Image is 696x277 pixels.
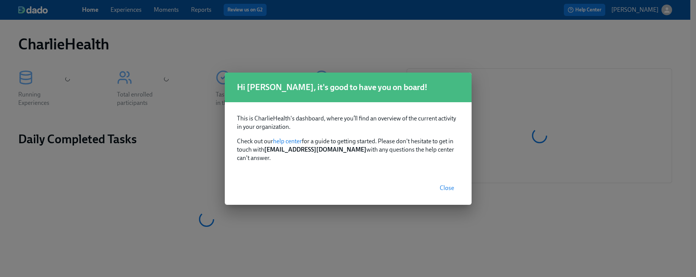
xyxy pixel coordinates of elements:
[264,146,366,153] strong: [EMAIL_ADDRESS][DOMAIN_NAME]
[237,82,459,93] h1: Hi [PERSON_NAME], it's good to have you on board!
[237,114,459,131] p: This is CharlieHealth's dashboard, where you’ll find an overview of the current activity in your ...
[434,180,459,196] button: Close
[225,102,472,171] div: Check out our for a guide to getting started. Please don't hesitate to get in touch with with any...
[273,138,302,145] a: help center
[440,184,454,192] span: Close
